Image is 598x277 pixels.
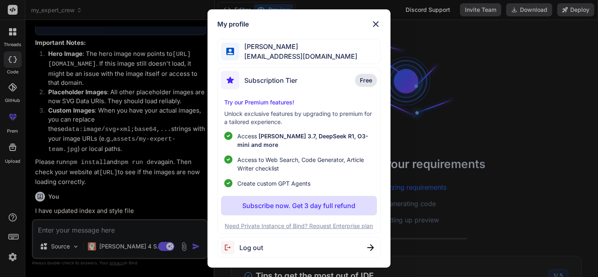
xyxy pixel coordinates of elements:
[237,133,368,148] span: [PERSON_NAME] 3.7, DeepSeek R1, O3-mini and more
[367,244,374,251] img: close
[217,19,249,29] h1: My profile
[244,75,297,85] span: Subscription Tier
[221,196,377,215] button: Subscribe now. Get 3 day full refund
[221,222,377,230] p: Need Private Instance of Bind? Request Enterprise plan
[371,19,381,29] img: close
[242,201,355,211] p: Subscribe now. Get 3 day full refund
[224,110,373,126] p: Unlock exclusive features by upgrading to premium for a tailored experience.
[221,71,239,89] img: subscription
[239,243,263,253] span: Log out
[237,179,310,188] span: Create custom GPT Agents
[221,241,239,254] img: logout
[226,48,234,55] img: profile
[224,132,232,140] img: checklist
[237,132,373,149] p: Access
[224,155,232,164] img: checklist
[224,179,232,187] img: checklist
[360,76,372,84] span: Free
[224,98,373,106] p: Try our Premium features!
[239,42,357,51] span: [PERSON_NAME]
[237,155,373,173] span: Access to Web Search, Code Generator, Article Writer checklist
[239,51,357,61] span: [EMAIL_ADDRESS][DOMAIN_NAME]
